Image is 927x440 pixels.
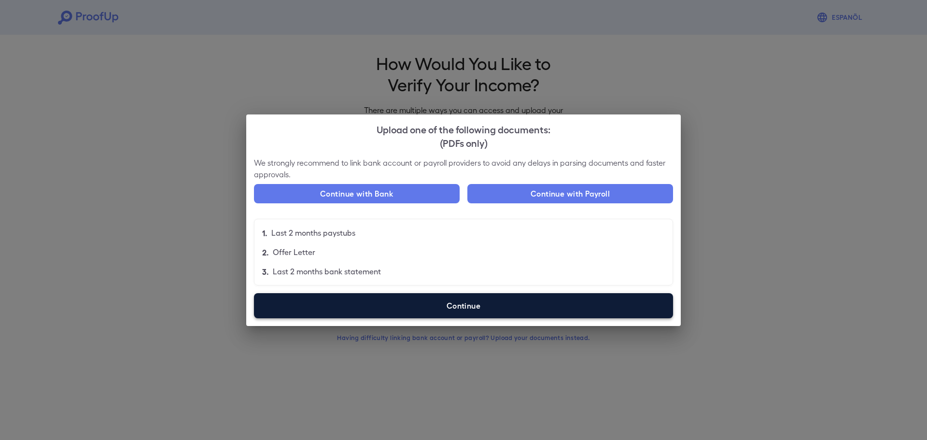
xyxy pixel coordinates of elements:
p: Last 2 months bank statement [273,266,381,277]
p: Offer Letter [273,246,315,258]
p: 1. [262,227,267,239]
div: (PDFs only) [254,136,673,149]
button: Continue with Bank [254,184,460,203]
button: Continue with Payroll [467,184,673,203]
h2: Upload one of the following documents: [246,114,681,157]
p: Last 2 months paystubs [271,227,355,239]
p: 2. [262,246,269,258]
label: Continue [254,293,673,318]
p: We strongly recommend to link bank account or payroll providers to avoid any delays in parsing do... [254,157,673,180]
p: 3. [262,266,269,277]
